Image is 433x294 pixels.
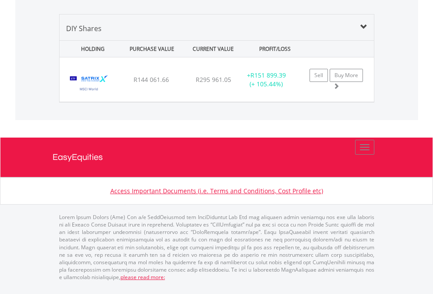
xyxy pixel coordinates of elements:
[239,71,294,89] div: + (+ 105.44%)
[60,41,120,57] div: HOLDING
[120,273,165,281] a: please read more:
[59,213,374,281] p: Lorem Ipsum Dolors (Ame) Con a/e SeddOeiusmod tem InciDiduntut Lab Etd mag aliquaen admin veniamq...
[134,75,169,84] span: R144 061.66
[310,69,328,82] a: Sell
[330,69,363,82] a: Buy More
[110,187,323,195] a: Access Important Documents (i.e. Terms and Conditions, Cost Profile etc)
[66,24,102,33] span: DIY Shares
[122,41,182,57] div: PURCHASE VALUE
[250,71,286,79] span: R151 899.39
[245,41,305,57] div: PROFIT/LOSS
[183,41,243,57] div: CURRENT VALUE
[196,75,231,84] span: R295 961.05
[64,68,114,99] img: TFSA.STXWDM.png
[53,138,381,177] a: EasyEquities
